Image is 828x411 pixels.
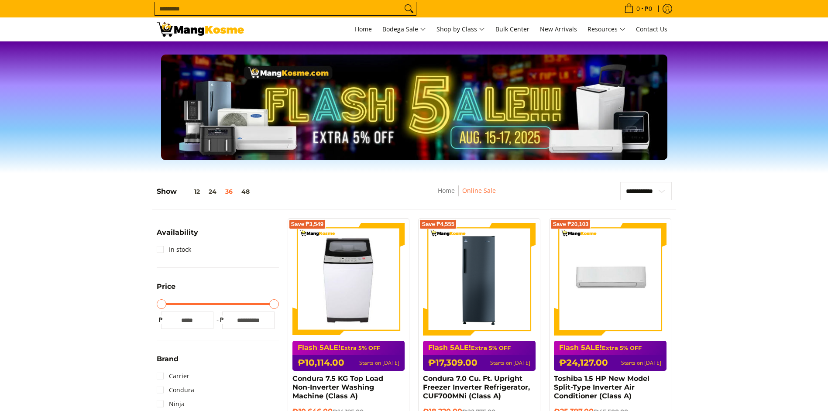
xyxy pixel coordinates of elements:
span: Shop by Class [436,24,485,35]
a: Bulk Center [491,17,534,41]
button: 48 [237,188,254,195]
a: Contact Us [632,17,672,41]
span: Price [157,283,175,290]
span: ₱0 [643,6,653,12]
nav: Main Menu [253,17,672,41]
a: Toshiba 1.5 HP New Model Split-Type Inverter Air Conditioner (Class A) [554,374,649,400]
a: In stock [157,243,191,257]
button: Search [402,2,416,15]
nav: Breadcrumbs [380,185,553,205]
img: BREAKING NEWS: Flash 5ale! August 15-17, 2025 l Mang Kosme [157,22,244,37]
a: Resources [583,17,630,41]
img: condura-7.5kg-topload-non-inverter-washing-machine-class-c-full-view-mang-kosme [296,223,402,336]
summary: Open [157,356,179,369]
h5: Show [157,187,254,196]
button: 24 [204,188,221,195]
span: Bulk Center [495,25,529,33]
img: Toshiba 1.5 HP New Model Split-Type Inverter Air Conditioner (Class A) [554,223,667,336]
span: Bodega Sale [382,24,426,35]
span: Save ₱4,555 [422,222,454,227]
a: Carrier [157,369,189,383]
span: ₱ [157,315,165,324]
button: 36 [221,188,237,195]
button: 12 [177,188,204,195]
a: Shop by Class [432,17,489,41]
a: Online Sale [462,186,496,195]
span: ₱ [218,315,227,324]
span: Home [355,25,372,33]
a: Ninja [157,397,185,411]
span: • [622,4,655,14]
span: Resources [588,24,625,35]
span: Contact Us [636,25,667,33]
span: Save ₱3,549 [291,222,324,227]
a: New Arrivals [536,17,581,41]
a: Home [350,17,376,41]
span: New Arrivals [540,25,577,33]
a: Condura 7.5 KG Top Load Non-Inverter Washing Machine (Class A) [292,374,383,400]
a: Bodega Sale [378,17,430,41]
span: 0 [635,6,641,12]
summary: Open [157,229,198,243]
a: Condura [157,383,194,397]
img: Condura 7.0 Cu. Ft. Upright Freezer Inverter Refrigerator, CUF700MNi (Class A) [423,223,536,336]
span: Availability [157,229,198,236]
summary: Open [157,283,175,297]
a: Condura 7.0 Cu. Ft. Upright Freezer Inverter Refrigerator, CUF700MNi (Class A) [423,374,530,400]
a: Home [438,186,455,195]
span: Brand [157,356,179,363]
span: Save ₱20,103 [553,222,588,227]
